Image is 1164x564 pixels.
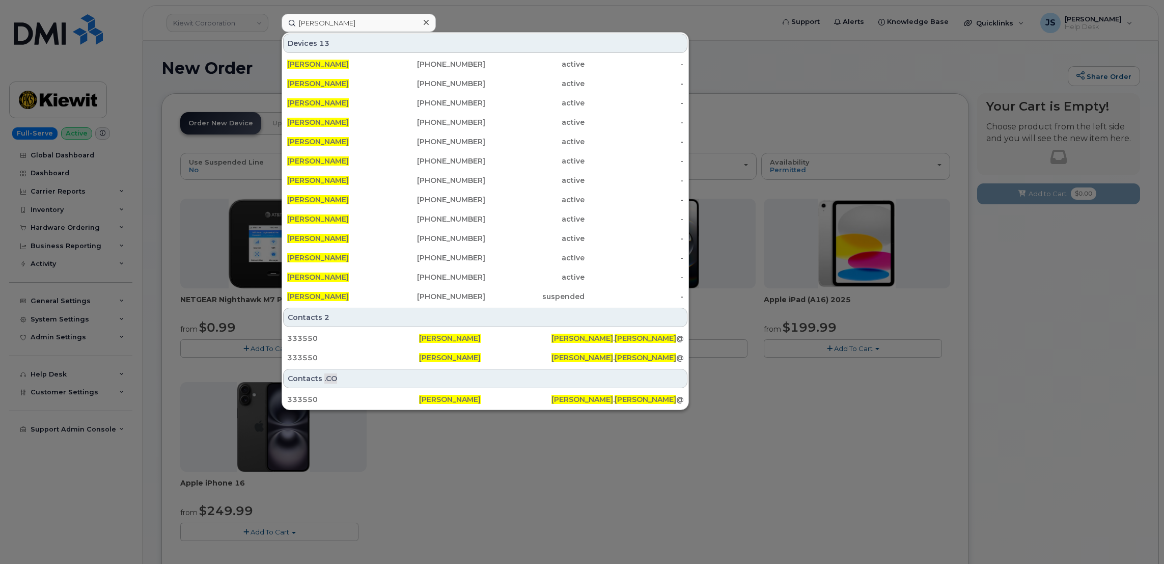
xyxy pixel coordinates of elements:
div: 333550 [287,353,419,363]
div: active [485,175,585,185]
div: active [485,98,585,108]
span: [PERSON_NAME] [287,137,349,146]
a: [PERSON_NAME][PHONE_NUMBER]active- [283,171,687,190]
div: . @[PERSON_NAME][DOMAIN_NAME] [551,333,683,343]
div: active [485,78,585,89]
a: 333550[PERSON_NAME][PERSON_NAME].[PERSON_NAME]@[PERSON_NAME][DOMAIN_NAME] [283,348,687,367]
div: [PHONE_NUMBER] [386,156,486,166]
span: [PERSON_NAME] [287,195,349,204]
span: 13 [319,38,329,48]
div: . @[PERSON_NAME][DOMAIN_NAME] [551,353,683,363]
div: - [585,98,684,108]
span: 2 [324,312,329,323]
span: [PERSON_NAME] [287,234,349,243]
a: [PERSON_NAME][PHONE_NUMBER]active- [283,210,687,228]
div: Contacts [283,369,687,388]
div: - [585,233,684,244]
div: [PHONE_NUMBER] [386,214,486,224]
div: active [485,272,585,282]
div: - [585,253,684,263]
span: [PERSON_NAME] [551,334,613,343]
div: [PHONE_NUMBER] [386,291,486,302]
div: - [585,137,684,147]
span: [PERSON_NAME] [615,395,676,404]
a: [PERSON_NAME][PHONE_NUMBER]suspended- [283,287,687,306]
span: [PERSON_NAME] [615,334,676,343]
span: [PERSON_NAME] [551,395,613,404]
a: [PERSON_NAME][PHONE_NUMBER]active- [283,55,687,73]
div: [PHONE_NUMBER] [386,98,486,108]
span: [PERSON_NAME] [615,353,676,362]
span: [PERSON_NAME] [287,176,349,185]
div: [PHONE_NUMBER] [386,117,486,127]
div: - [585,59,684,69]
a: [PERSON_NAME][PHONE_NUMBER]active- [283,249,687,267]
a: [PERSON_NAME][PHONE_NUMBER]active- [283,268,687,286]
a: [PERSON_NAME][PHONE_NUMBER]active- [283,191,687,209]
a: [PERSON_NAME][PHONE_NUMBER]active- [283,74,687,93]
span: [PERSON_NAME] [287,118,349,127]
span: [PERSON_NAME] [287,292,349,301]
span: [PERSON_NAME] [287,79,349,88]
span: [PERSON_NAME] [287,98,349,108]
div: - [585,78,684,89]
div: [PHONE_NUMBER] [386,195,486,205]
div: active [485,156,585,166]
div: suspended [485,291,585,302]
div: - [585,272,684,282]
div: active [485,59,585,69]
span: [PERSON_NAME] [287,60,349,69]
div: [PHONE_NUMBER] [386,272,486,282]
div: 333550 [287,394,419,405]
div: active [485,253,585,263]
span: [PERSON_NAME] [419,353,481,362]
div: [PHONE_NUMBER] [386,59,486,69]
div: - [585,175,684,185]
div: - [585,117,684,127]
span: .CO [324,373,337,384]
div: active [485,195,585,205]
span: [PERSON_NAME] [287,156,349,166]
a: 333550[PERSON_NAME][PERSON_NAME].[PERSON_NAME]@[PERSON_NAME][DOMAIN_NAME] [283,329,687,347]
div: Devices [283,34,687,53]
div: - [585,156,684,166]
div: [PHONE_NUMBER] [386,137,486,147]
a: [PERSON_NAME][PHONE_NUMBER]active- [283,229,687,248]
div: active [485,137,585,147]
span: [PERSON_NAME] [287,273,349,282]
div: - [585,195,684,205]
div: - [585,291,684,302]
div: - [585,214,684,224]
a: [PERSON_NAME][PHONE_NUMBER]active- [283,113,687,131]
span: [PERSON_NAME] [287,253,349,262]
div: [PHONE_NUMBER] [386,253,486,263]
div: Contacts [283,308,687,327]
span: [PERSON_NAME] [551,353,613,362]
div: [PHONE_NUMBER] [386,233,486,244]
span: [PERSON_NAME] [419,334,481,343]
div: active [485,233,585,244]
div: . @[PERSON_NAME][DOMAIN_NAME] [551,394,683,405]
a: [PERSON_NAME][PHONE_NUMBER]active- [283,152,687,170]
span: [PERSON_NAME] [287,214,349,224]
div: active [485,117,585,127]
a: 333550[PERSON_NAME][PERSON_NAME].[PERSON_NAME]@[PERSON_NAME][DOMAIN_NAME] [283,390,687,409]
div: [PHONE_NUMBER] [386,175,486,185]
a: [PERSON_NAME][PHONE_NUMBER]active- [283,132,687,151]
iframe: Messenger Launcher [1120,520,1156,556]
div: [PHONE_NUMBER] [386,78,486,89]
div: active [485,214,585,224]
a: [PERSON_NAME][PHONE_NUMBER]active- [283,94,687,112]
span: [PERSON_NAME] [419,395,481,404]
div: 333550 [287,333,419,343]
